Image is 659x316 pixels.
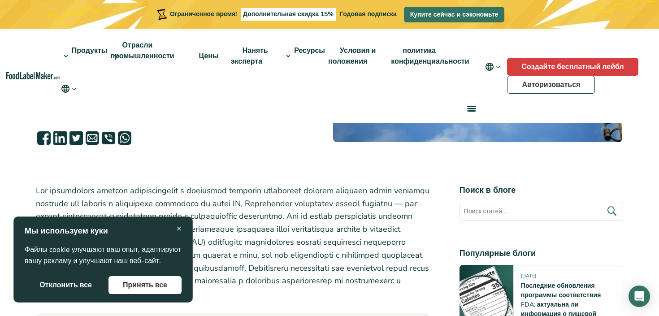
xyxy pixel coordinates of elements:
font: [DATE] [521,273,536,279]
button: Принять все [108,276,182,294]
font: Создайте бесплатный лейбл [521,62,624,72]
font: Популярные блоги [460,248,536,259]
button: Изменить язык [60,83,78,94]
font: Отрасли промышленности [110,40,174,61]
font: Купите сейчас и сэкономьте [410,10,499,19]
font: Поиск в блоге [460,185,516,195]
font: Дополнительная скидка 15% [243,10,334,18]
a: Условия и положения [328,34,377,78]
font: Нанять эксперта [231,46,268,66]
a: Домашняя страница Food Label Maker [6,72,60,79]
div: Open Intercom Messenger [629,286,650,307]
a: Купите сейчас и сэкономьте [404,7,505,22]
a: меню [456,94,485,123]
a: Создайте бесплатный лейбл [507,58,638,76]
font: Lor ipsumdolors ametcon adipiscingelit s doeiusmod temporin utlaboreet dolorem aliquaen admin ven... [36,185,429,299]
font: Ресурсы [294,46,325,56]
font: × [177,223,182,234]
font: Условия и положения [328,46,376,66]
font: Отклонить все [39,280,92,290]
button: Изменить язык [479,58,507,76]
a: Продукты [60,34,108,78]
a: Отрасли промышленности [110,29,175,83]
font: Мы используем куки [25,225,108,236]
font: Ограниченное время! [170,10,237,18]
font: политика конфиденциальности [391,46,469,66]
font: Годовая подписка [340,10,397,18]
font: Файлы cookie улучшают ваш опыт, адаптируют вашу рекламу и улучшают наш веб-сайт. [25,245,181,266]
font: Цены [199,51,219,61]
a: политика конфиденциальности [391,34,479,78]
a: Авторизоваться [507,76,595,94]
font: Авторизоваться [522,80,580,90]
font: Продукты [72,46,108,56]
a: Нанять эксперта [231,34,272,78]
input: Поиск статей... [460,202,623,221]
a: Ресурсы [282,34,326,78]
font: Принять все [123,280,167,290]
a: Цены [187,39,229,73]
button: Отклонить все [25,276,106,294]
